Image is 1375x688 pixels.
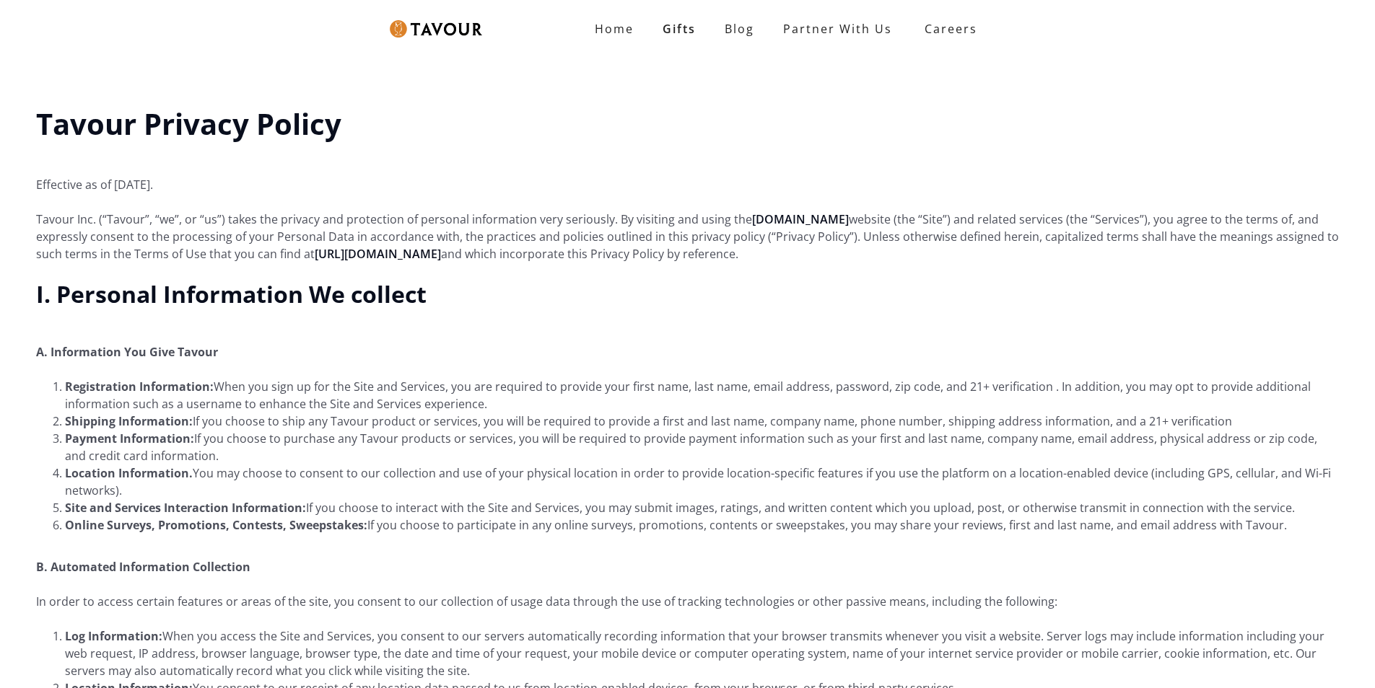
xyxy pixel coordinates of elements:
p: Effective as of [DATE]. [36,159,1339,193]
a: Home [580,14,648,43]
a: [URL][DOMAIN_NAME] [315,246,441,262]
a: Careers [907,9,988,49]
li: If you choose to participate in any online surveys, promotions, contents or sweepstakes, you may ... [65,516,1339,534]
li: If you choose to purchase any Tavour products or services, you will be required to provide paymen... [65,430,1339,464]
a: Blog [710,14,769,43]
strong: B. Automated Information Collection [36,559,250,575]
strong: Careers [925,14,977,43]
a: [DOMAIN_NAME] [752,211,849,227]
li: If you choose to ship any Tavour product or services, you will be required to provide a first and... [65,413,1339,430]
p: In order to access certain features or areas of the site, you consent to our collection of usage ... [36,593,1339,610]
strong: Tavour Privacy Policy [36,104,341,144]
li: If you choose to interact with the Site and Services, you may submit images, ratings, and written... [65,499,1339,516]
li: When you access the Site and Services, you consent to our servers automatically recording informa... [65,627,1339,679]
a: Partner With Us [769,14,907,43]
strong: Site and Services Interaction Information: [65,500,306,516]
strong: Online Surveys, Promotions, Contests, Sweepstakes: [65,517,367,533]
li: You may choose to consent to our collection and use of your physical location in order to provide... [65,464,1339,499]
strong: Log Information: [65,628,162,644]
li: When you sign up for the Site and Services, you are required to provide your first name, last nam... [65,378,1339,413]
strong: Registration Information: [65,379,214,394]
p: Tavour Inc. (“Tavour”, “we”, or “us”) takes the privacy and protection of personal information ve... [36,211,1339,263]
strong: Shipping Information: [65,413,193,429]
a: Gifts [648,14,710,43]
strong: A. Information You Give Tavour [36,344,218,360]
strong: Location Information. [65,465,193,481]
strong: I. Personal Information We collect [36,278,427,309]
strong: Home [595,21,634,37]
strong: Payment Information: [65,431,194,446]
